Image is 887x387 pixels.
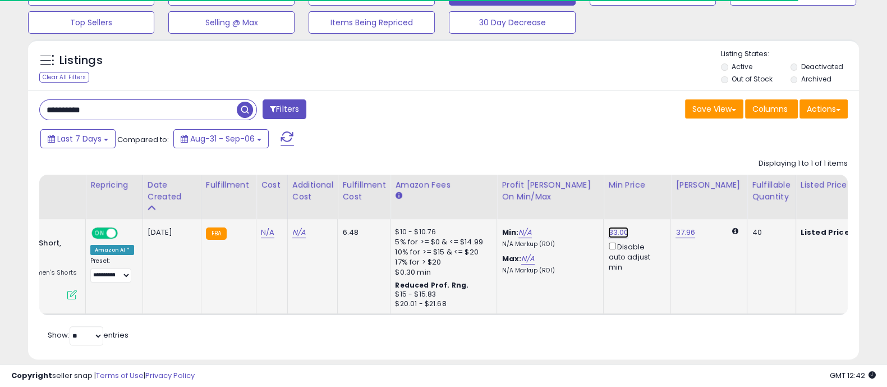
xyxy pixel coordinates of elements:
button: Top Sellers [28,11,154,34]
div: 40 [752,227,787,238]
a: N/A [521,253,535,265]
small: Amazon Fees. [395,191,402,201]
div: Clear All Filters [39,72,89,83]
b: Min: [502,227,518,238]
div: Profit [PERSON_NAME] on Min/Max [502,179,599,203]
p: N/A Markup (ROI) [502,240,595,248]
div: $20.01 - $21.68 [395,299,488,309]
a: N/A [518,227,532,238]
strong: Copyright [11,370,52,381]
label: Out of Stock [732,74,773,84]
button: Items Being Repriced [309,11,435,34]
span: Aug-31 - Sep-06 [190,133,255,144]
b: Max: [502,253,521,264]
a: 37.96 [675,227,695,238]
small: FBA [206,227,227,240]
label: Deactivated [801,62,843,71]
th: The percentage added to the cost of goods (COGS) that forms the calculator for Min & Max prices. [497,175,604,219]
div: Disable auto adjust min [608,240,662,272]
button: Columns [745,99,798,119]
div: seller snap | | [11,371,195,381]
div: Preset: [90,257,134,282]
div: 5% for >= $0 & <= $14.99 [395,237,488,247]
span: Columns [752,103,788,115]
div: Cost [261,179,283,191]
div: Displaying 1 to 1 of 1 items [759,158,848,169]
a: 33.00 [608,227,628,238]
button: Selling @ Max [168,11,295,34]
div: $15 - $15.83 [395,290,488,299]
button: Filters [263,99,306,119]
div: Date Created [148,179,196,203]
div: Amazon AI * [90,245,134,255]
div: 6.48 [342,227,382,238]
div: Additional Cost [292,179,333,203]
a: Privacy Policy [145,370,195,381]
div: $10 - $10.76 [395,227,488,237]
span: Show: entries [48,330,128,340]
div: Fulfillment Cost [342,179,385,203]
span: OFF [116,229,134,238]
div: [DATE] [148,227,192,238]
button: Actions [799,99,848,119]
div: Min Price [608,179,666,191]
span: 2025-09-14 12:42 GMT [830,370,876,381]
span: Last 7 Days [57,133,102,144]
label: Archived [801,74,831,84]
b: Listed Price: [801,227,852,238]
a: N/A [261,227,274,238]
div: Fulfillable Quantity [752,179,791,203]
div: [PERSON_NAME] [675,179,742,191]
h5: Listings [59,53,103,69]
button: Save View [685,99,743,119]
button: Aug-31 - Sep-06 [173,129,269,148]
div: 17% for > $20 [395,257,488,267]
button: 30 Day Decrease [449,11,575,34]
a: Terms of Use [96,370,144,381]
p: N/A Markup (ROI) [502,267,595,275]
label: Active [732,62,752,71]
span: ON [93,229,107,238]
div: Fulfillment [206,179,251,191]
button: Last 7 Days [40,129,116,148]
div: Repricing [90,179,138,191]
a: N/A [292,227,306,238]
span: Compared to: [117,134,169,145]
b: Reduced Prof. Rng. [395,280,468,290]
div: 10% for >= $15 & <= $20 [395,247,488,257]
div: Amazon Fees [395,179,492,191]
div: $0.30 min [395,267,488,277]
p: Listing States: [721,49,859,60]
